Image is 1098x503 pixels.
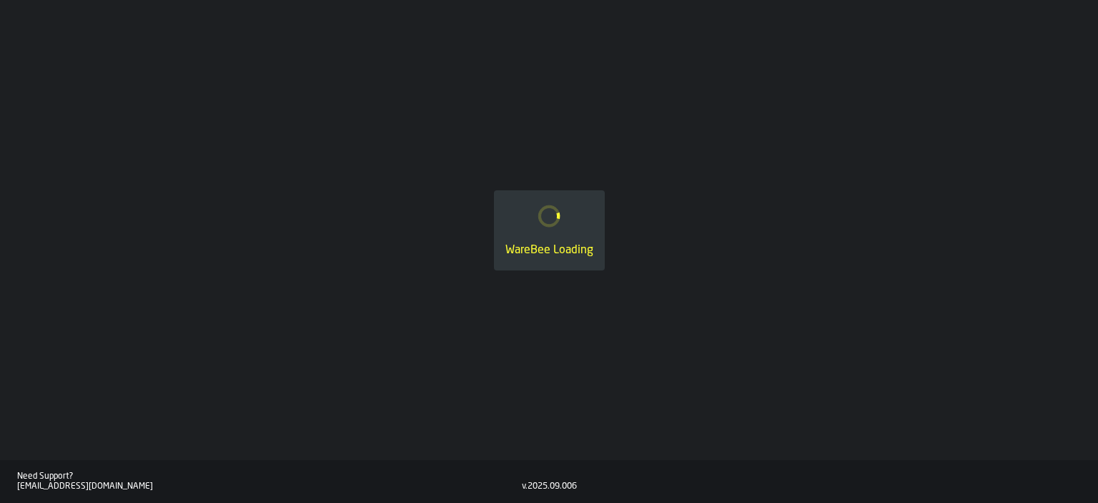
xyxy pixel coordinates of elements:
[505,242,593,259] div: WareBee Loading
[17,482,522,492] div: [EMAIL_ADDRESS][DOMAIN_NAME]
[17,472,522,482] div: Need Support?
[17,472,522,492] a: Need Support?[EMAIL_ADDRESS][DOMAIN_NAME]
[522,482,528,492] div: v.
[528,482,577,492] div: 2025.09.006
